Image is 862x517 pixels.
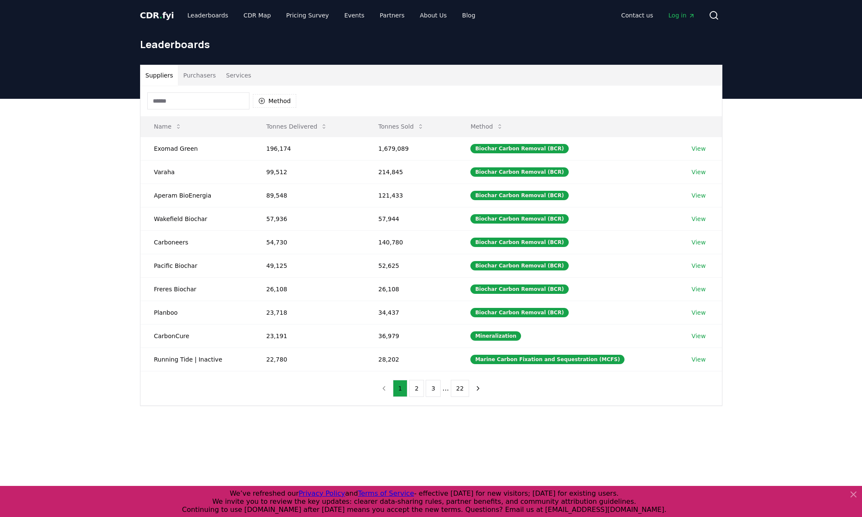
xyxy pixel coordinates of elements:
[338,8,371,23] a: Events
[253,348,365,371] td: 22,780
[253,277,365,301] td: 26,108
[692,144,706,153] a: View
[614,8,702,23] nav: Main
[470,167,568,177] div: Biochar Carbon Removal (BCR)
[180,8,235,23] a: Leaderboards
[426,380,441,397] button: 3
[692,332,706,340] a: View
[692,215,706,223] a: View
[692,168,706,176] a: View
[692,261,706,270] a: View
[140,160,253,184] td: Varaha
[365,324,457,348] td: 36,979
[662,8,702,23] a: Log in
[470,191,568,200] div: Biochar Carbon Removal (BCR)
[140,10,174,20] span: CDR fyi
[365,184,457,207] td: 121,433
[253,94,297,108] button: Method
[692,238,706,247] a: View
[692,191,706,200] a: View
[221,65,256,86] button: Services
[470,214,568,224] div: Biochar Carbon Removal (BCR)
[237,8,278,23] a: CDR Map
[253,324,365,348] td: 23,191
[372,118,431,135] button: Tonnes Sold
[365,230,457,254] td: 140,780
[147,118,189,135] button: Name
[253,301,365,324] td: 23,718
[413,8,453,23] a: About Us
[470,284,568,294] div: Biochar Carbon Removal (BCR)
[260,118,335,135] button: Tonnes Delivered
[178,65,221,86] button: Purchasers
[470,308,568,317] div: Biochar Carbon Removal (BCR)
[470,331,521,341] div: Mineralization
[668,11,695,20] span: Log in
[451,380,470,397] button: 22
[464,118,510,135] button: Method
[253,254,365,277] td: 49,125
[365,277,457,301] td: 26,108
[140,184,253,207] td: Aperam BioEnergia
[253,160,365,184] td: 99,512
[253,230,365,254] td: 54,730
[140,137,253,160] td: Exomad Green
[470,261,568,270] div: Biochar Carbon Removal (BCR)
[365,254,457,277] td: 52,625
[279,8,335,23] a: Pricing Survey
[140,65,178,86] button: Suppliers
[470,238,568,247] div: Biochar Carbon Removal (BCR)
[470,144,568,153] div: Biochar Carbon Removal (BCR)
[470,355,624,364] div: Marine Carbon Fixation and Sequestration (MCFS)
[692,285,706,293] a: View
[365,160,457,184] td: 214,845
[442,383,449,393] li: ...
[253,137,365,160] td: 196,174
[159,10,162,20] span: .
[365,207,457,230] td: 57,944
[140,230,253,254] td: Carboneers
[253,207,365,230] td: 57,936
[253,184,365,207] td: 89,548
[471,380,485,397] button: next page
[365,301,457,324] td: 34,437
[140,37,722,51] h1: Leaderboards
[140,207,253,230] td: Wakefield Biochar
[373,8,411,23] a: Partners
[409,380,424,397] button: 2
[180,8,482,23] nav: Main
[140,277,253,301] td: Freres Biochar
[614,8,660,23] a: Contact us
[140,301,253,324] td: Planboo
[393,380,408,397] button: 1
[140,324,253,348] td: CarbonCure
[140,348,253,371] td: Running Tide | Inactive
[140,9,174,21] a: CDR.fyi
[365,348,457,371] td: 28,202
[692,355,706,364] a: View
[692,308,706,317] a: View
[455,8,482,23] a: Blog
[365,137,457,160] td: 1,679,089
[140,254,253,277] td: Pacific Biochar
